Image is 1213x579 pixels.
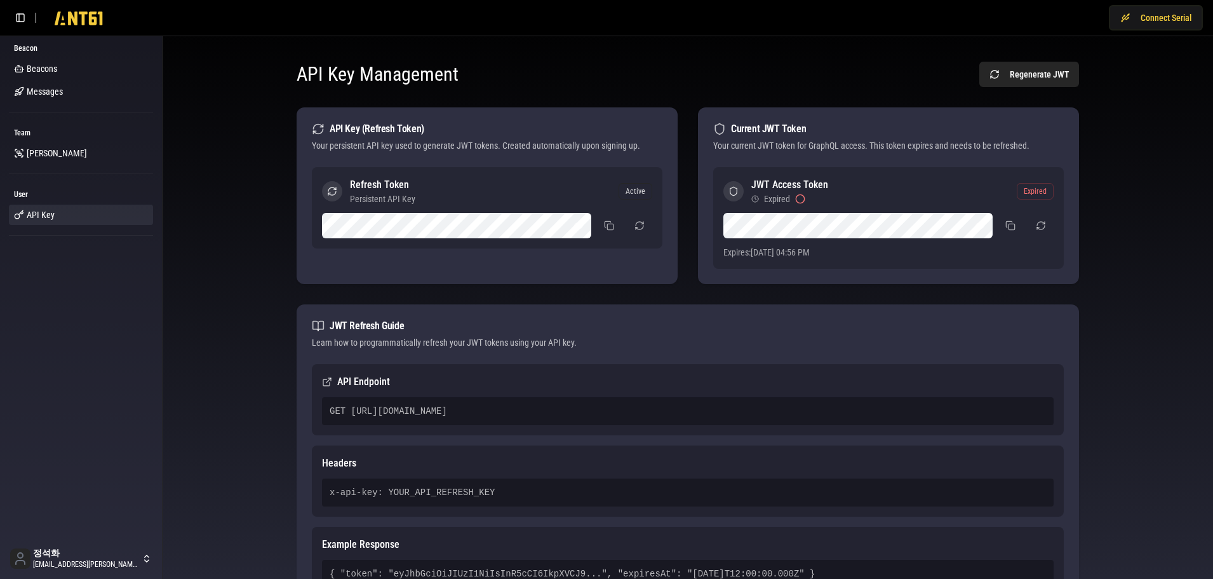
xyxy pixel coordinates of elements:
[312,336,1064,349] div: Learn how to programmatically refresh your JWT tokens using your API key.
[322,479,1054,507] div: x-api-key: YOUR_API_REFRESH_KEY
[322,397,1054,425] div: GET [URL][DOMAIN_NAME]
[713,123,1064,135] div: Current JWT Token
[9,38,153,58] div: Beacon
[9,123,153,143] div: Team
[33,559,139,569] span: [EMAIL_ADDRESS][PERSON_NAME][DOMAIN_NAME]
[350,193,415,205] span: Persistent API Key
[322,456,1054,471] h3: Headers
[723,246,1054,259] div: Expires: [DATE] 04:56 PM
[27,208,55,221] span: API Key
[1017,183,1054,200] div: Expired
[297,63,459,86] h1: API Key Management
[9,143,153,163] a: [PERSON_NAME]
[350,177,415,193] h3: Refresh Token
[9,81,153,102] a: Messages
[322,374,1054,390] h3: API Endpoint
[751,177,828,193] h3: JWT Access Token
[1109,5,1203,31] button: Connect Serial
[713,139,1064,152] div: Your current JWT token for GraphQL access. This token expires and needs to be refreshed.
[619,183,652,200] div: Active
[322,537,1054,552] h3: Example Response
[979,62,1079,87] button: Regenerate JWT
[312,139,662,152] div: Your persistent API key used to generate JWT tokens. Created automatically upon signing up.
[27,147,87,160] span: [PERSON_NAME]
[5,543,157,574] button: 정석화[EMAIL_ADDRESS][PERSON_NAME][DOMAIN_NAME]
[9,205,153,225] a: API Key
[9,58,153,79] a: Beacons
[27,85,63,98] span: Messages
[33,548,139,559] span: 정석화
[764,193,790,205] span: Expired
[312,123,662,135] div: API Key (Refresh Token)
[27,62,57,75] span: Beacons
[312,320,1064,332] div: JWT Refresh Guide
[9,184,153,205] div: User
